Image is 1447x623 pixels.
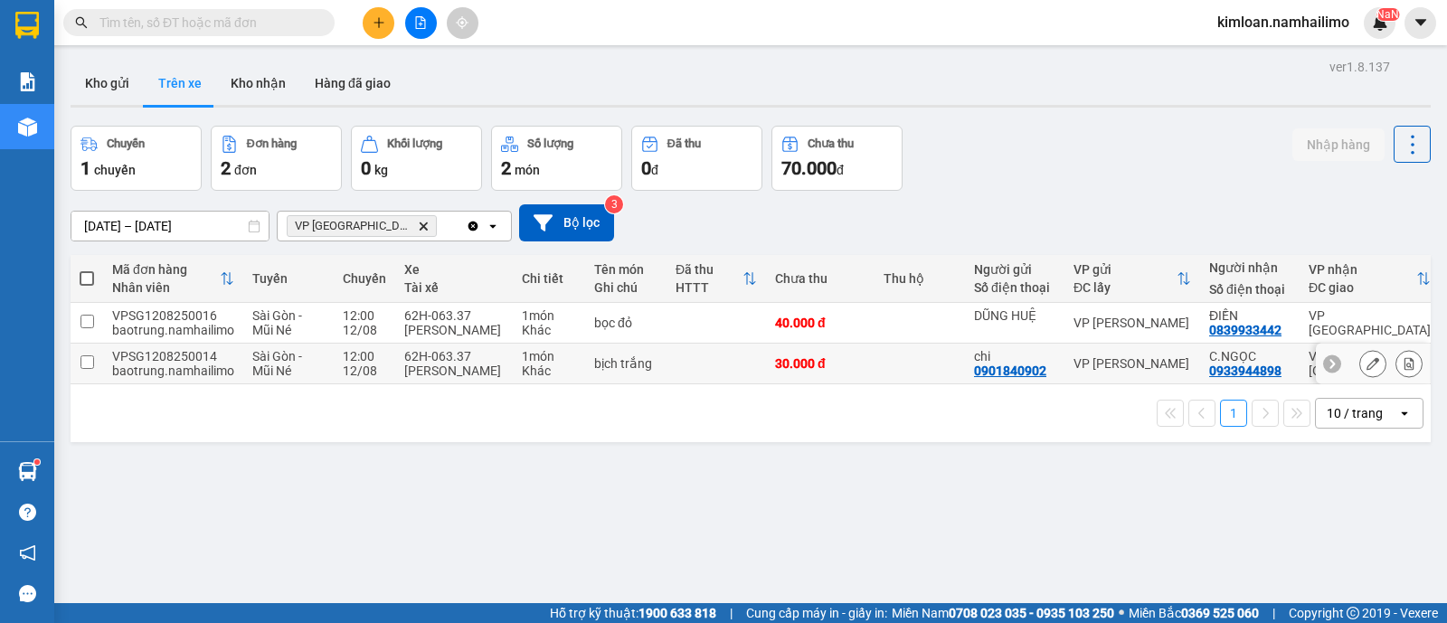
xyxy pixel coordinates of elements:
[19,585,36,602] span: message
[550,603,716,623] span: Hỗ trợ kỹ thuật:
[594,280,657,295] div: Ghi chú
[456,16,468,29] span: aim
[1309,280,1416,295] div: ĐC giao
[651,163,658,177] span: đ
[19,504,36,521] span: question-circle
[491,126,622,191] button: Số lượng2món
[361,157,371,179] span: 0
[522,349,576,363] div: 1 món
[515,163,540,177] span: món
[1119,609,1124,617] span: ⚪️
[1359,350,1386,377] div: Sửa đơn hàng
[343,349,386,363] div: 12:00
[1209,323,1281,337] div: 0839933442
[404,308,504,323] div: 62H-063.37
[252,308,302,337] span: Sài Gòn - Mũi Né
[71,126,202,191] button: Chuyến1chuyến
[94,163,136,177] span: chuyến
[667,137,701,150] div: Đã thu
[892,603,1114,623] span: Miền Nam
[112,280,220,295] div: Nhân viên
[527,137,573,150] div: Số lượng
[343,363,386,378] div: 12/08
[234,163,257,177] span: đơn
[99,13,313,33] input: Tìm tên, số ĐT hoặc mã đơn
[34,459,40,465] sup: 1
[351,126,482,191] button: Khối lượng0kg
[374,163,388,177] span: kg
[974,363,1046,378] div: 0901840902
[522,308,576,323] div: 1 món
[295,219,411,233] span: VP chợ Mũi Né
[405,7,437,39] button: file-add
[1220,400,1247,427] button: 1
[1309,262,1416,277] div: VP nhận
[373,16,385,29] span: plus
[1209,349,1291,363] div: C.NGỌC
[252,271,325,286] div: Tuyến
[1073,316,1191,330] div: VP [PERSON_NAME]
[1372,14,1388,31] img: icon-new-feature
[667,255,766,303] th: Toggle SortBy
[19,544,36,562] span: notification
[974,349,1055,363] div: chi
[808,137,854,150] div: Chưa thu
[1397,406,1412,420] svg: open
[343,323,386,337] div: 12/08
[112,262,220,277] div: Mã đơn hàng
[247,137,297,150] div: Đơn hàng
[1292,128,1385,161] button: Nhập hàng
[300,61,405,105] button: Hàng đã giao
[522,271,576,286] div: Chi tiết
[1413,14,1429,31] span: caret-down
[594,262,657,277] div: Tên món
[1209,282,1291,297] div: Số điện thoại
[71,212,269,241] input: Select a date range.
[1300,255,1440,303] th: Toggle SortBy
[1347,607,1359,619] span: copyright
[144,61,216,105] button: Trên xe
[974,308,1055,323] div: DŨNG HUỆ
[486,219,500,233] svg: open
[18,118,37,137] img: warehouse-icon
[522,323,576,337] div: Khác
[103,255,243,303] th: Toggle SortBy
[1309,308,1431,337] div: VP [GEOGRAPHIC_DATA]
[1376,8,1399,21] sup: NaN
[387,137,442,150] div: Khối lượng
[1203,11,1364,33] span: kimloan.namhailimo
[440,217,442,235] input: Selected VP chợ Mũi Né.
[1404,7,1436,39] button: caret-down
[884,271,956,286] div: Thu hộ
[1327,404,1383,422] div: 10 / trang
[775,271,865,286] div: Chưa thu
[1073,356,1191,371] div: VP [PERSON_NAME]
[501,157,511,179] span: 2
[730,603,733,623] span: |
[775,356,865,371] div: 30.000 đ
[404,262,504,277] div: Xe
[781,157,837,179] span: 70.000
[631,126,762,191] button: Đã thu0đ
[1073,280,1177,295] div: ĐC lấy
[522,363,576,378] div: Khác
[949,606,1114,620] strong: 0708 023 035 - 0935 103 250
[1209,308,1291,323] div: ĐIỀN
[594,356,657,371] div: bịch trắng
[404,323,504,337] div: [PERSON_NAME]
[1181,606,1259,620] strong: 0369 525 060
[466,219,480,233] svg: Clear all
[211,126,342,191] button: Đơn hàng2đơn
[252,349,302,378] span: Sài Gòn - Mũi Né
[404,363,504,378] div: [PERSON_NAME]
[1073,262,1177,277] div: VP gửi
[974,280,1055,295] div: Số điện thoại
[771,126,903,191] button: Chưa thu70.000đ
[519,204,614,241] button: Bộ lọc
[837,163,844,177] span: đ
[1309,349,1431,378] div: VP [GEOGRAPHIC_DATA]
[75,16,88,29] span: search
[414,16,427,29] span: file-add
[605,195,623,213] sup: 3
[1272,603,1275,623] span: |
